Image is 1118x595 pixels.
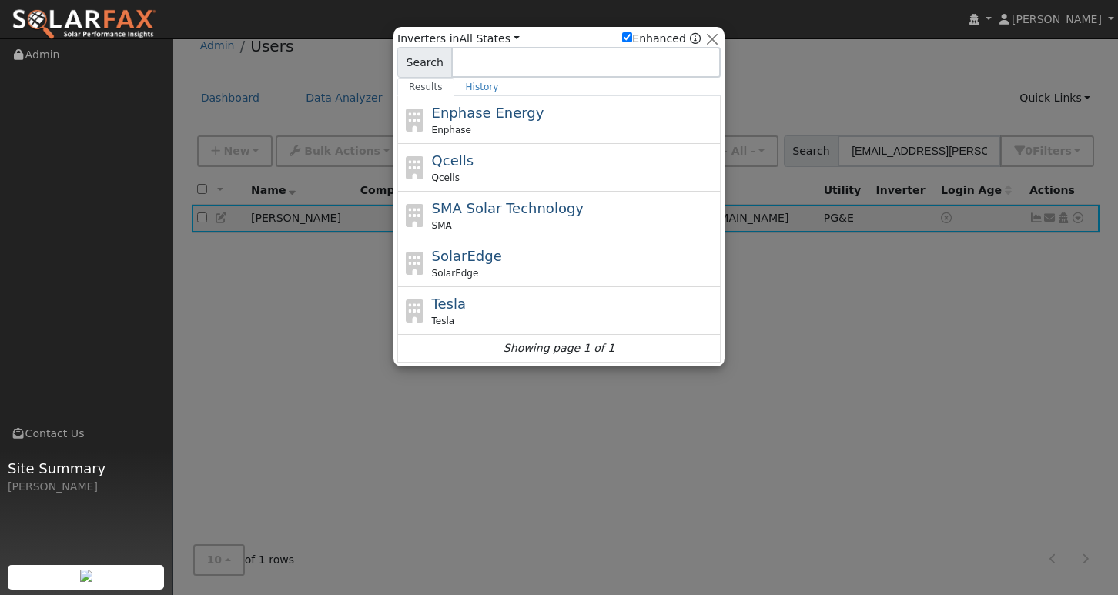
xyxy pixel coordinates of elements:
[459,32,519,45] a: All States
[1012,13,1102,25] span: [PERSON_NAME]
[397,47,452,78] span: Search
[432,123,471,137] span: Enphase
[8,479,165,495] div: [PERSON_NAME]
[8,458,165,479] span: Site Summary
[432,152,474,169] span: Qcells
[622,31,686,47] label: Enhanced
[432,248,502,264] span: SolarEdge
[432,171,460,185] span: Qcells
[397,31,520,47] span: Inverters in
[397,78,454,96] a: Results
[432,200,584,216] span: SMA Solar Technology
[80,570,92,582] img: retrieve
[432,296,466,312] span: Tesla
[690,32,701,45] a: Enhanced Providers
[454,78,510,96] a: History
[12,8,156,41] img: SolarFax
[432,314,455,328] span: Tesla
[622,31,701,47] span: Show enhanced providers
[622,32,632,42] input: Enhanced
[504,340,614,356] i: Showing page 1 of 1
[432,219,452,232] span: SMA
[432,105,544,121] span: Enphase Energy
[432,266,479,280] span: SolarEdge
